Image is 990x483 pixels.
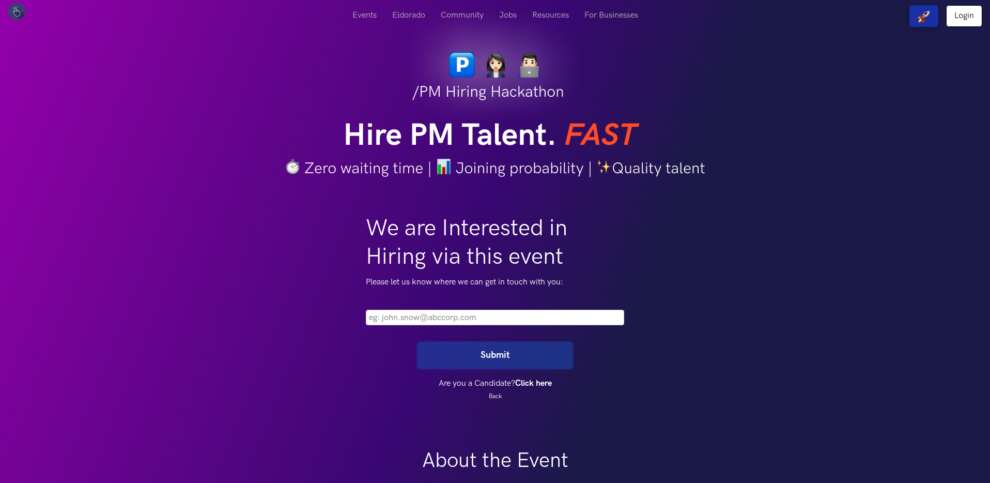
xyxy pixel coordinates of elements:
a: Click here [515,379,552,388]
button: Submit [417,342,573,368]
img: UXHack logo [8,3,25,20]
a: For Businesses [577,5,646,25]
a: Jobs [491,5,524,25]
h4: Are you a Candidate? [366,379,624,388]
a: Eldorado [384,5,433,25]
a: Events [345,5,384,25]
label: Please let us know where we can get in touch with you: [366,276,624,289]
a: Resources [524,5,577,25]
input: Please fill this field [366,310,624,325]
a: Back [489,393,502,400]
h1: We are Interested in Hiring via this event [366,214,624,271]
img: rocket [918,10,930,23]
a: Community [433,5,491,25]
a: Login [946,5,982,27]
h2: About the Event [208,448,782,474]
